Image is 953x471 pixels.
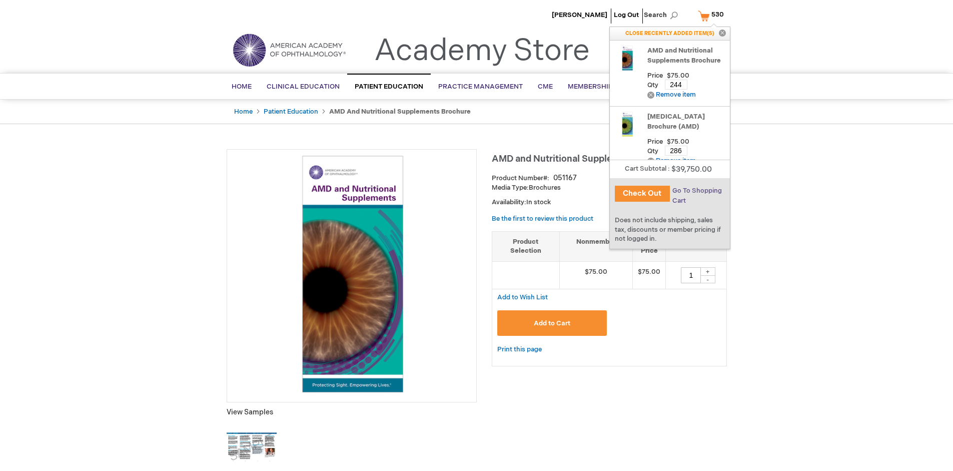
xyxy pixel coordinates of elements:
span: Price [647,72,663,80]
th: Nonmember [560,231,633,261]
div: - [700,275,715,283]
div: 051167 [553,173,577,183]
a: AMD and Nutritional Supplements Brochure [615,46,640,79]
a: Print this page [497,343,542,356]
a: Academy Store [374,33,590,69]
img: Age-Related Macular Degeneration Brochure (AMD) [615,112,640,137]
button: Add to Cart [497,310,607,336]
a: Home [234,108,253,116]
div: Does not include shipping, sales tax, discounts or member pricing if not logged in. [610,211,730,249]
span: Search [644,5,682,25]
a: Patient Education [264,108,318,116]
a: Go To Shopping Cart [672,187,722,205]
span: CME [538,83,553,91]
span: Clinical Education [267,83,340,91]
input: Qty [665,80,687,90]
th: Product Selection [492,231,560,261]
input: Qty [665,146,687,156]
span: $39,750.00 [670,165,712,174]
button: Check Out [615,186,670,202]
a: [MEDICAL_DATA] Brochure (AMD) [647,112,725,132]
span: Patient Education [355,83,423,91]
a: 530 [696,7,730,25]
span: Price [667,70,697,82]
a: AMD and Nutritional Supplements Brochure [647,46,725,66]
td: $75.00 [560,261,633,289]
p: Brochures [492,183,727,193]
a: Be the first to review this product [492,215,593,223]
img: AMD and Nutritional Supplements Brochure [615,46,640,71]
a: [PERSON_NAME] [552,11,607,19]
span: Price [647,138,663,146]
span: Qty [647,81,658,89]
a: Log Out [614,11,639,19]
span: In stock [526,198,551,206]
span: Add to Cart [534,319,570,327]
span: $75.00 [667,138,689,146]
span: AMD and Nutritional Supplements Brochure [492,154,680,164]
p: CLOSE RECENTLY ADDED ITEM(S) [610,27,730,40]
span: $75.00 [667,72,689,80]
p: View Samples [227,407,477,417]
span: Qty [647,147,658,155]
strong: Media Type: [492,184,529,192]
img: AMD and Nutritional Supplements Brochure [232,155,471,394]
p: Availability: [492,198,727,207]
span: 530 [711,11,724,19]
span: Membership [568,83,613,91]
strong: Product Number [492,174,549,182]
span: Price [667,136,697,148]
div: + [700,267,715,276]
a: Add to Wish List [497,293,548,301]
input: Qty [681,267,701,283]
span: Practice Management [438,83,523,91]
strong: AMD and Nutritional Supplements Brochure [329,108,471,116]
a: Remove item [647,157,696,165]
td: $75.00 [633,261,666,289]
a: Age-Related Macular Degeneration Brochure (AMD) [615,112,640,145]
a: Remove item [647,91,696,99]
span: Cart Subtotal [625,165,666,173]
span: Home [232,83,252,91]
